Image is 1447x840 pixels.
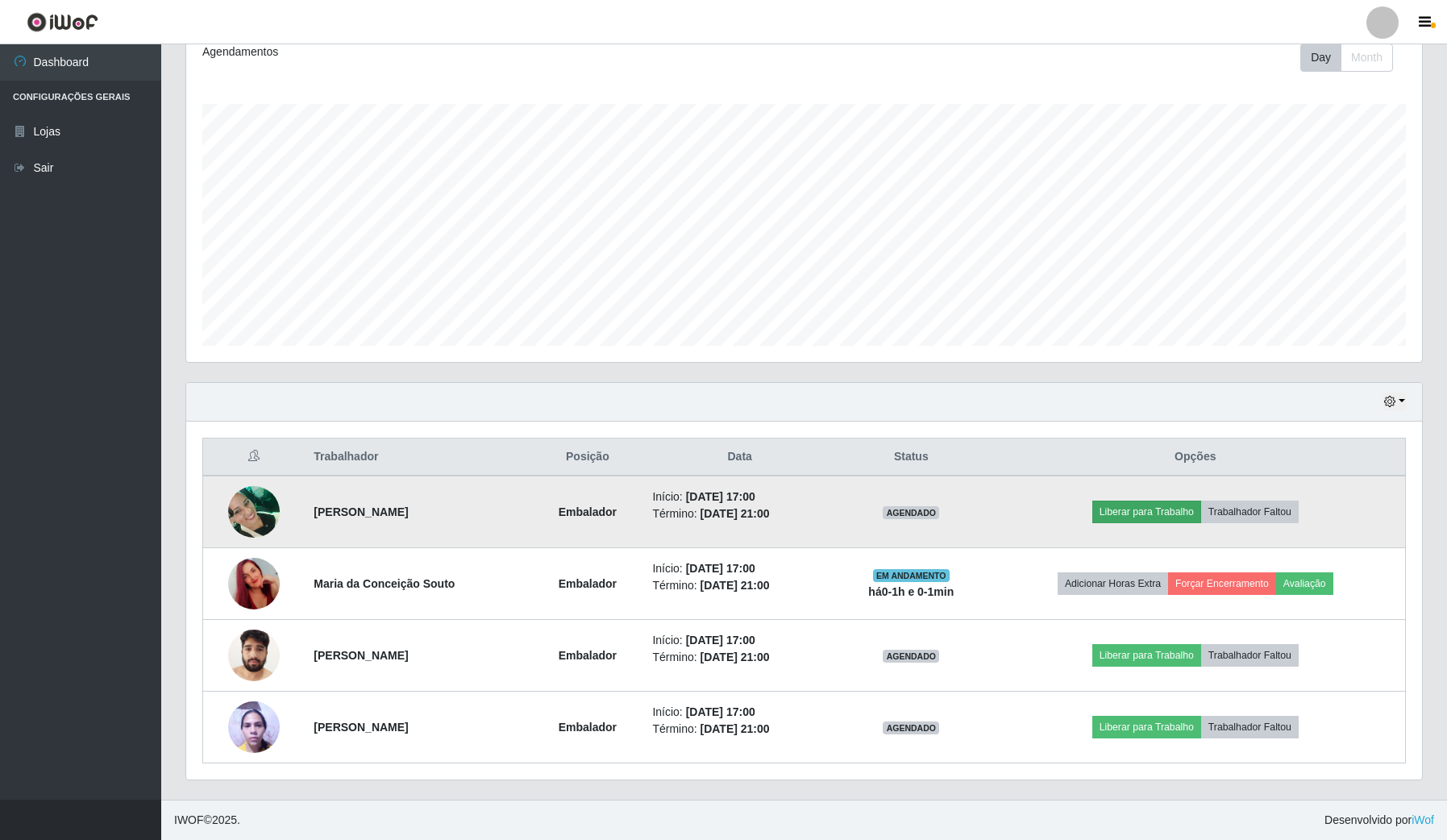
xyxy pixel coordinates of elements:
[686,490,755,503] time: [DATE] 17:00
[873,569,950,582] span: EM ANDAMENTO
[686,562,755,575] time: [DATE] 17:00
[652,560,827,577] li: Início:
[559,577,617,590] strong: Embalador
[304,439,532,476] th: Trabalhador
[1092,716,1201,738] button: Liberar para Trabalho
[686,705,755,718] time: [DATE] 17:00
[652,489,827,505] li: Início:
[701,722,770,735] time: [DATE] 21:00
[652,577,827,594] li: Término:
[883,650,939,663] span: AGENDADO
[27,12,98,32] img: CoreUI Logo
[314,721,408,734] strong: [PERSON_NAME]
[868,585,954,598] strong: há 0-1 h e 0-1 min
[559,505,617,518] strong: Embalador
[314,649,408,662] strong: [PERSON_NAME]
[883,506,939,519] span: AGENDADO
[642,439,837,476] th: Data
[228,621,280,689] img: 1753109015697.jpeg
[1092,644,1201,667] button: Liberar para Trabalho
[1300,44,1406,72] div: Toolbar with button groups
[1201,644,1299,667] button: Trabalhador Faltou
[1058,572,1168,595] button: Adicionar Horas Extra
[314,505,408,518] strong: [PERSON_NAME]
[652,649,827,666] li: Término:
[837,439,986,476] th: Status
[174,812,240,829] span: © 2025 .
[1412,813,1434,826] a: iWof
[652,704,827,721] li: Início:
[559,649,617,662] strong: Embalador
[228,538,280,630] img: 1746815738665.jpeg
[701,579,770,592] time: [DATE] 21:00
[1300,44,1341,72] button: Day
[1341,44,1393,72] button: Month
[1324,812,1434,829] span: Desenvolvido por
[559,721,617,734] strong: Embalador
[883,721,939,734] span: AGENDADO
[652,505,827,522] li: Término:
[228,477,280,546] img: 1704083137947.jpeg
[532,439,642,476] th: Posição
[686,634,755,647] time: [DATE] 17:00
[986,439,1406,476] th: Opções
[314,577,455,590] strong: Maria da Conceição Souto
[228,692,280,761] img: 1755811151333.jpeg
[1168,572,1276,595] button: Forçar Encerramento
[652,632,827,649] li: Início:
[1276,572,1333,595] button: Avaliação
[1201,501,1299,523] button: Trabalhador Faltou
[174,813,204,826] span: IWOF
[652,721,827,738] li: Término:
[1201,716,1299,738] button: Trabalhador Faltou
[1300,44,1393,72] div: First group
[1092,501,1201,523] button: Liberar para Trabalho
[701,651,770,663] time: [DATE] 21:00
[202,44,690,60] div: Agendamentos
[701,507,770,520] time: [DATE] 21:00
